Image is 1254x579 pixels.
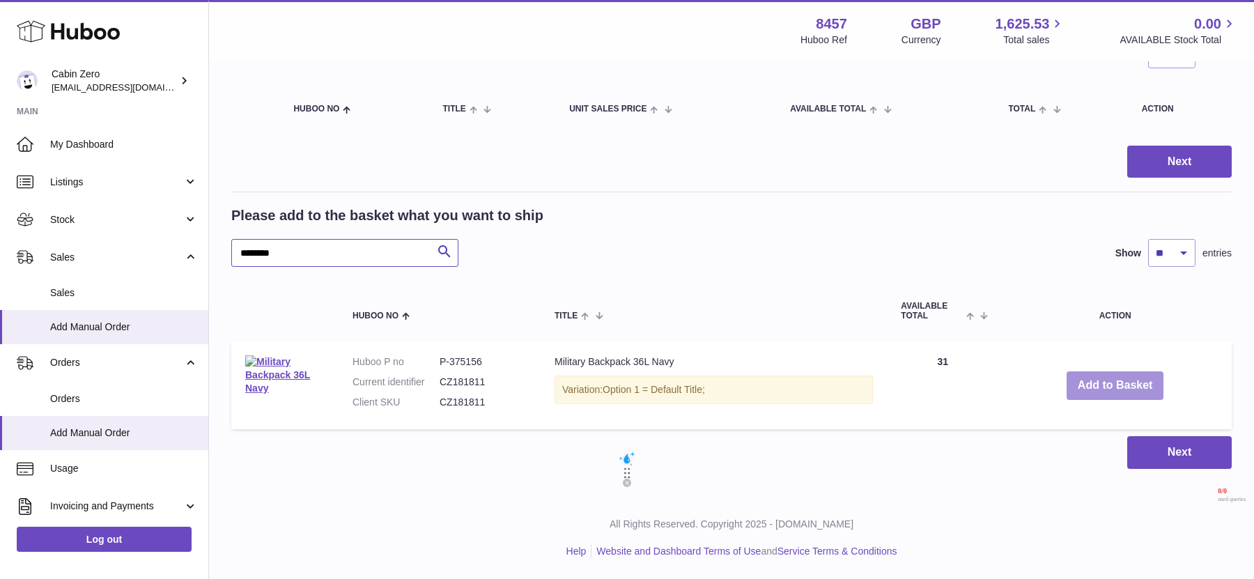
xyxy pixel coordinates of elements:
[901,302,963,320] span: AVAILABLE Total
[996,15,1066,47] a: 1,625.53 Total sales
[17,70,38,91] img: huboo@cabinzero.com
[245,355,315,395] img: Military Backpack 36L Navy
[816,15,847,33] strong: 8457
[1142,105,1218,114] div: Action
[901,33,941,47] div: Currency
[1194,15,1221,33] span: 0.00
[50,176,183,189] span: Listings
[50,286,198,300] span: Sales
[591,545,897,558] li: and
[52,68,177,94] div: Cabin Zero
[50,426,198,440] span: Add Manual Order
[50,392,198,406] span: Orders
[353,355,440,369] dt: Huboo P no
[998,288,1232,334] th: Action
[1008,105,1035,114] span: Total
[541,341,887,430] td: Military Backpack 36L Navy
[50,138,198,151] span: My Dashboard
[17,527,192,552] a: Log out
[50,251,183,264] span: Sales
[1120,15,1237,47] a: 0.00 AVAILABLE Stock Total
[1127,436,1232,469] button: Next
[50,500,183,513] span: Invoicing and Payments
[911,15,940,33] strong: GBP
[50,321,198,334] span: Add Manual Order
[1067,371,1164,400] button: Add to Basket
[790,105,866,114] span: AVAILABLE Total
[50,462,198,475] span: Usage
[1218,487,1246,496] span: 0 / 0
[603,384,705,395] span: Option 1 = Default Title;
[800,33,847,47] div: Huboo Ref
[293,105,339,114] span: Huboo no
[1120,33,1237,47] span: AVAILABLE Stock Total
[596,546,761,557] a: Website and Dashboard Terms of Use
[440,355,527,369] dd: P-375156
[220,518,1243,531] p: All Rights Reserved. Copyright 2025 - [DOMAIN_NAME]
[887,341,998,430] td: 31
[50,213,183,226] span: Stock
[1127,146,1232,178] button: Next
[1115,247,1141,260] label: Show
[555,376,873,404] div: Variation:
[353,376,440,389] dt: Current identifier
[1003,33,1065,47] span: Total sales
[353,311,398,321] span: Huboo no
[442,105,465,114] span: Title
[555,311,578,321] span: Title
[440,376,527,389] dd: CZ181811
[1218,496,1246,503] span: used queries
[353,396,440,409] dt: Client SKU
[50,356,183,369] span: Orders
[231,206,543,225] h2: Please add to the basket what you want to ship
[440,396,527,409] dd: CZ181811
[996,15,1050,33] span: 1,625.53
[1202,247,1232,260] span: entries
[566,546,587,557] a: Help
[777,546,897,557] a: Service Terms & Conditions
[52,82,205,93] span: [EMAIL_ADDRESS][DOMAIN_NAME]
[569,105,647,114] span: Unit Sales Price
